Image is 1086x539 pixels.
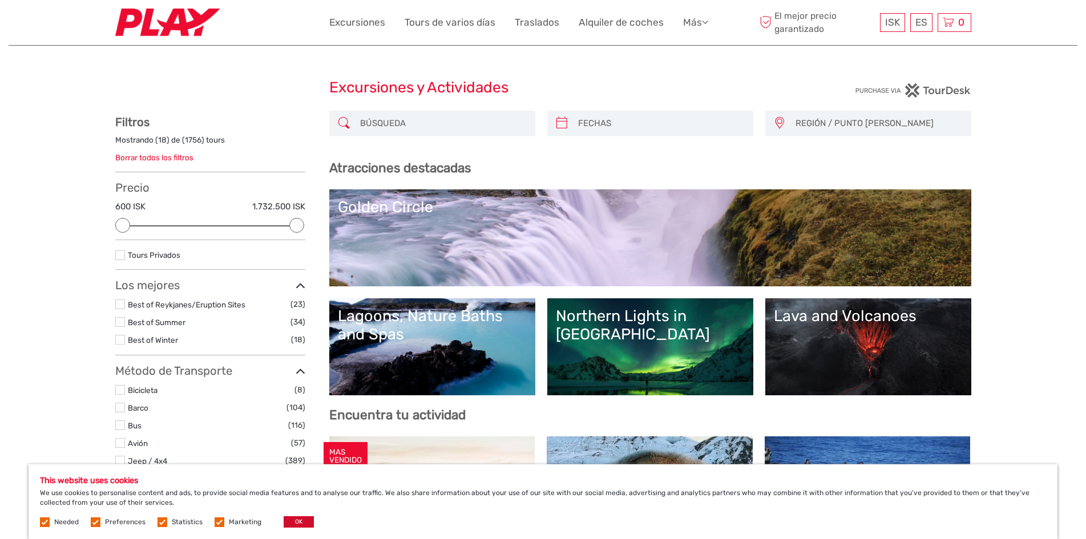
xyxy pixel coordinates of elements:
[338,198,963,216] div: Golden Circle
[115,135,305,152] div: Mostrando ( ) de ( ) tours
[290,315,305,329] span: (34)
[329,160,471,176] b: Atracciones destacadas
[290,298,305,311] span: (23)
[329,407,466,423] b: Encuentra tu actividad
[185,135,201,145] label: 1756
[115,153,193,162] a: Borrar todos los filtros
[683,14,708,31] a: Más
[128,335,178,345] a: Best of Winter
[774,307,963,387] a: Lava and Volcanoes
[338,198,963,278] a: Golden Circle
[128,439,148,448] a: Avión
[252,201,305,213] label: 1.732.500 ISK
[515,14,559,31] a: Traslados
[338,307,527,344] div: Lagoons, Nature Baths and Spas
[115,181,305,194] h3: Precio
[128,421,142,430] a: Bus
[40,476,1046,485] h5: This website uses cookies
[128,250,180,260] a: Tours Privados
[356,114,530,133] input: BÚSQUEDA
[910,13,932,32] div: ES
[115,364,305,378] h3: Método de Transporte
[115,278,305,292] h3: Los mejores
[579,14,664,31] a: Alquiler de coches
[229,517,261,527] label: Marketing
[574,114,748,133] input: FECHAS
[128,403,148,412] a: Barco
[105,517,146,527] label: Preferences
[288,419,305,432] span: (116)
[956,17,966,28] span: 0
[128,386,158,395] a: Bicicleta
[115,115,150,129] strong: Filtros
[855,83,971,98] img: PurchaseViaTourDesk.png
[329,79,757,97] h1: Excursiones y Actividades
[324,442,368,471] div: MAS VENDIDO
[128,456,167,465] a: Jeep / 4x4
[329,14,385,31] a: Excursiones
[291,333,305,346] span: (18)
[115,9,220,37] img: Fly Play
[54,517,79,527] label: Needed
[291,436,305,449] span: (57)
[115,201,146,213] label: 600 ISK
[556,307,745,387] a: Northern Lights in [GEOGRAPHIC_DATA]
[790,114,966,133] button: REGIÓN / PUNTO [PERSON_NAME]
[158,135,167,145] label: 18
[885,17,900,28] span: ISK
[405,14,495,31] a: Tours de varios días
[757,10,877,35] span: El mejor precio garantizado
[128,300,245,309] a: Best of Reykjanes/Eruption Sites
[286,401,305,414] span: (104)
[285,454,305,467] span: (389)
[128,318,185,327] a: Best of Summer
[284,516,314,528] button: OK
[172,517,203,527] label: Statistics
[16,20,129,29] p: We're away right now. Please check back later!
[338,307,527,387] a: Lagoons, Nature Baths and Spas
[774,307,963,325] div: Lava and Volcanoes
[556,307,745,344] div: Northern Lights in [GEOGRAPHIC_DATA]
[29,464,1057,539] div: We use cookies to personalise content and ads, to provide social media features and to analyse ou...
[131,18,145,31] button: Open LiveChat chat widget
[294,383,305,396] span: (8)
